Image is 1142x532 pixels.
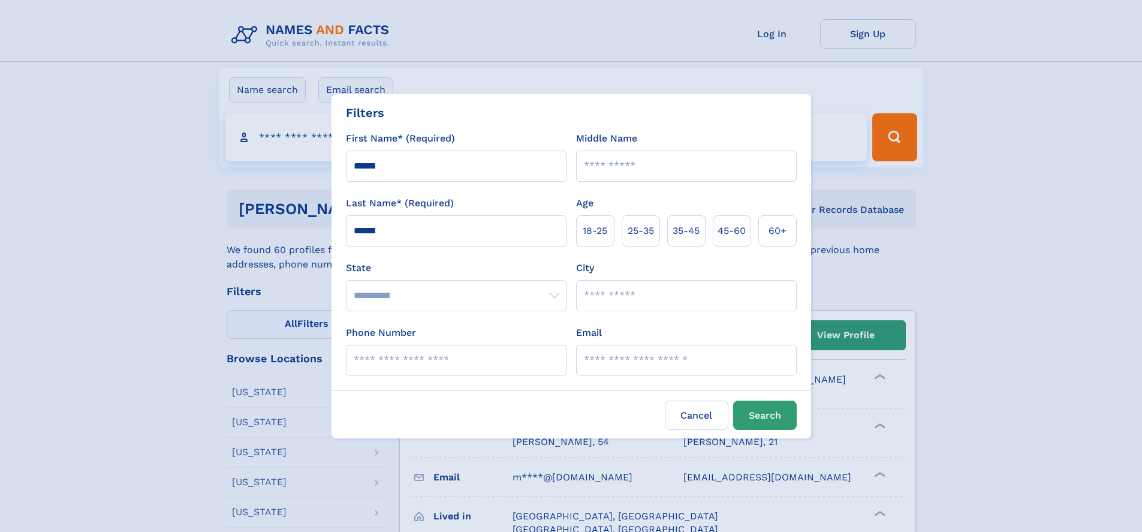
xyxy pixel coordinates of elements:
span: 25‑35 [628,224,654,238]
span: 60+ [769,224,787,238]
label: Cancel [665,401,728,430]
label: State [346,261,567,275]
label: Middle Name [576,131,637,146]
div: Filters [346,104,384,122]
label: City [576,261,594,275]
label: Email [576,326,602,340]
label: Last Name* (Required) [346,196,454,211]
label: Age [576,196,593,211]
span: 18‑25 [583,224,607,238]
button: Search [733,401,797,430]
span: 45‑60 [718,224,746,238]
label: Phone Number [346,326,416,340]
label: First Name* (Required) [346,131,455,146]
span: 35‑45 [673,224,700,238]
